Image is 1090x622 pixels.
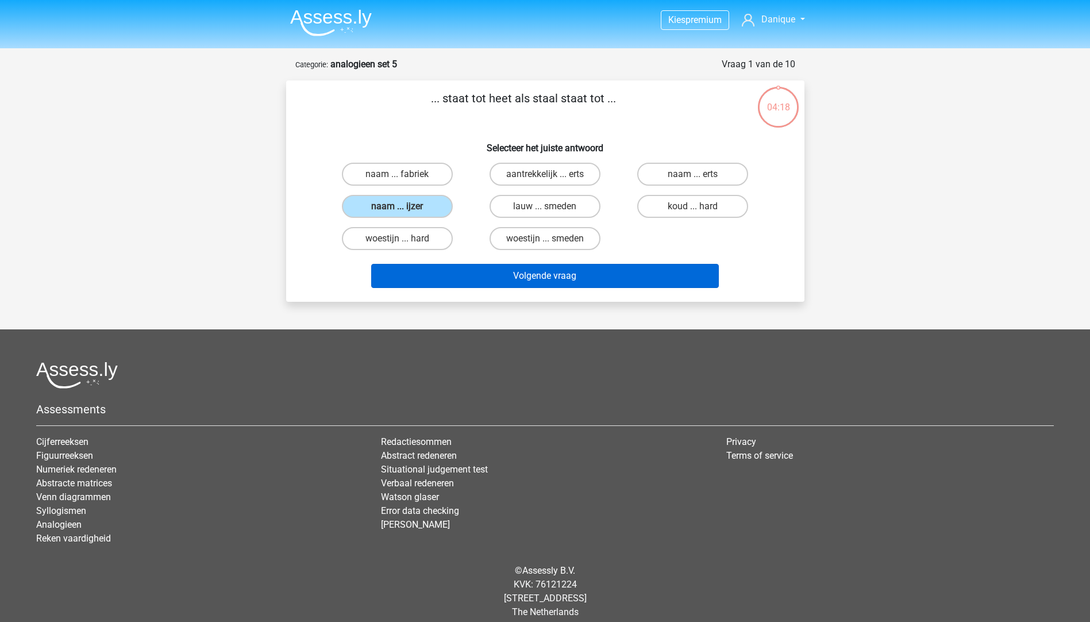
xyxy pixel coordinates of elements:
[295,60,328,69] small: Categorie:
[305,133,786,153] h6: Selecteer het juiste antwoord
[36,436,88,447] a: Cijferreeksen
[36,362,118,389] img: Assessly logo
[36,505,86,516] a: Syllogismen
[381,492,439,502] a: Watson glaser
[36,533,111,544] a: Reken vaardigheid
[381,478,454,489] a: Verbaal redeneren
[330,59,397,70] strong: analogieen set 5
[685,14,722,25] span: premium
[36,450,93,461] a: Figuurreeksen
[342,227,453,250] label: woestijn ... hard
[36,492,111,502] a: Venn diagrammen
[342,195,453,218] label: naam ... ijzer
[637,195,748,218] label: koud ... hard
[290,9,372,36] img: Assessly
[36,402,1054,416] h5: Assessments
[490,195,600,218] label: lauw ... smeden
[737,13,809,26] a: Danique
[381,436,452,447] a: Redactiesommen
[761,14,795,25] span: Danique
[490,163,600,186] label: aantrekkelijk ... erts
[726,436,756,447] a: Privacy
[726,450,793,461] a: Terms of service
[668,14,685,25] span: Kies
[36,519,82,530] a: Analogieen
[305,90,743,124] p: ... staat tot heet als staal staat tot ...
[661,12,729,28] a: Kiespremium
[36,464,117,475] a: Numeriek redeneren
[722,57,795,71] div: Vraag 1 van de 10
[490,227,600,250] label: woestijn ... smeden
[371,264,719,288] button: Volgende vraag
[381,505,459,516] a: Error data checking
[342,163,453,186] label: naam ... fabriek
[637,163,748,186] label: naam ... erts
[757,86,800,114] div: 04:18
[381,464,488,475] a: Situational judgement test
[522,565,575,576] a: Assessly B.V.
[36,478,112,489] a: Abstracte matrices
[381,519,450,530] a: [PERSON_NAME]
[381,450,457,461] a: Abstract redeneren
